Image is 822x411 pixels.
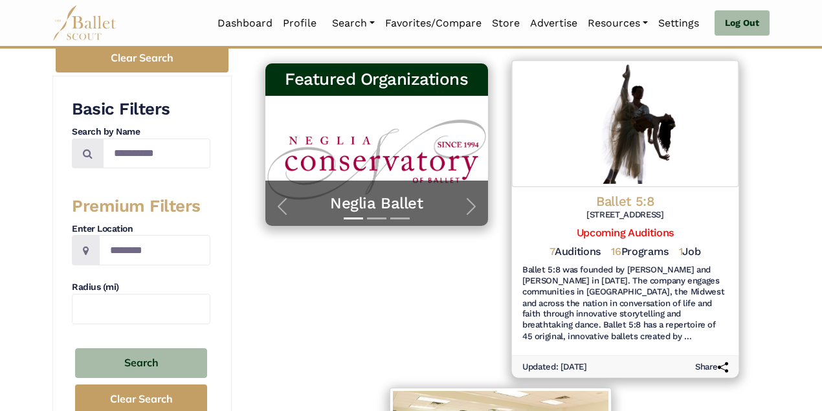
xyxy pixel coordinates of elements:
h4: Ballet 5:8 [522,192,728,210]
a: Search [327,10,380,37]
img: Logo [511,60,738,187]
h5: Programs [611,245,668,259]
a: Neglia Ballet [278,194,475,214]
h4: Search by Name [72,126,210,139]
button: Search [75,348,207,379]
h6: Ballet 5:8 was founded by [PERSON_NAME] and [PERSON_NAME] in [DATE]. The company engages communit... [522,264,728,342]
h4: Enter Location [72,223,210,236]
button: Slide 3 [390,211,410,226]
span: 16 [611,245,621,258]
button: Clear Search [56,43,228,72]
h3: Basic Filters [72,98,210,120]
h3: Premium Filters [72,195,210,217]
a: Log Out [715,10,770,36]
h4: Radius (mi) [72,281,210,294]
input: Location [99,235,210,265]
h6: [STREET_ADDRESS] [522,210,728,221]
h6: Share [695,361,728,372]
a: Store [487,10,525,37]
button: Slide 1 [344,211,363,226]
h5: Auditions [550,245,601,259]
a: Advertise [525,10,583,37]
span: 7 [550,245,555,258]
a: Dashboard [212,10,278,37]
h5: Job [678,245,700,259]
a: Favorites/Compare [380,10,487,37]
button: Slide 2 [367,211,386,226]
a: Upcoming Auditions [576,226,673,238]
input: Search by names... [103,139,210,169]
h6: Updated: [DATE] [522,361,586,372]
a: Resources [583,10,653,37]
h3: Featured Organizations [276,69,478,91]
a: Profile [278,10,322,37]
span: 1 [678,245,682,258]
a: Settings [653,10,704,37]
